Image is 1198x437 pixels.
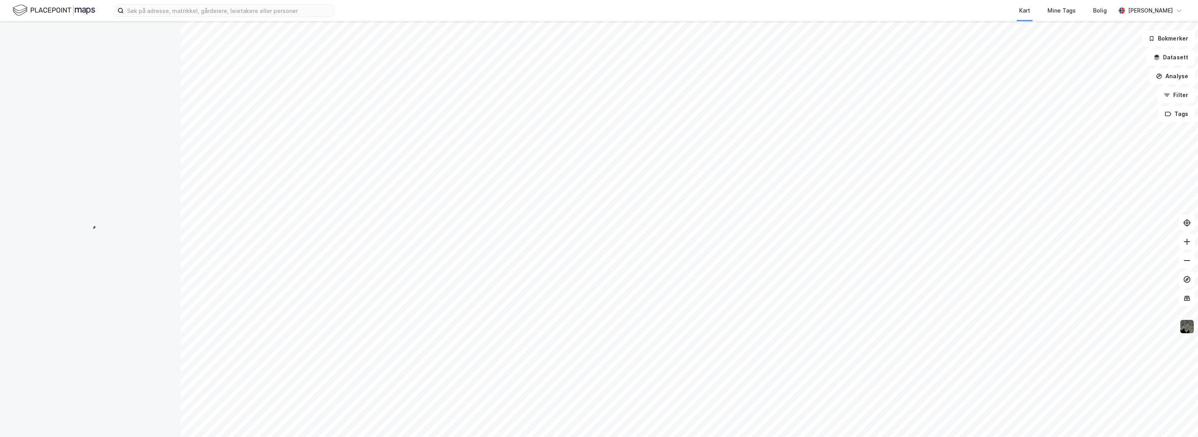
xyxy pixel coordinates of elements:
[13,4,95,17] img: logo.f888ab2527a4732fd821a326f86c7f29.svg
[1158,106,1195,122] button: Tags
[1019,6,1030,15] div: Kart
[1047,6,1076,15] div: Mine Tags
[1147,50,1195,65] button: Datasett
[1149,68,1195,84] button: Analyse
[1159,399,1198,437] iframe: Chat Widget
[1157,87,1195,103] button: Filter
[1142,31,1195,46] button: Bokmerker
[84,218,97,231] img: spinner.a6d8c91a73a9ac5275cf975e30b51cfb.svg
[124,5,334,17] input: Søk på adresse, matrikkel, gårdeiere, leietakere eller personer
[1093,6,1107,15] div: Bolig
[1128,6,1173,15] div: [PERSON_NAME]
[1159,399,1198,437] div: Kontrollprogram for chat
[1180,319,1194,334] img: 9k=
